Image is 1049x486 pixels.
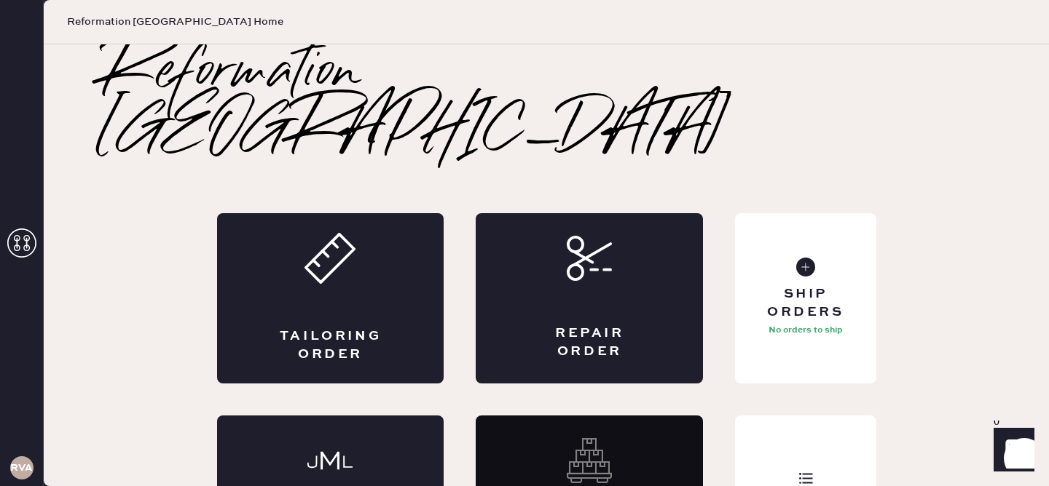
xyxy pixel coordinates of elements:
h3: RVA [10,463,33,473]
div: Ship Orders [747,285,864,322]
div: Repair Order [534,324,645,361]
iframe: Front Chat [980,421,1042,483]
h2: Reformation [GEOGRAPHIC_DATA] [102,44,991,161]
p: No orders to ship [769,322,843,339]
div: Tailoring Order [275,327,386,364]
span: Reformation [GEOGRAPHIC_DATA] Home [67,15,283,29]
